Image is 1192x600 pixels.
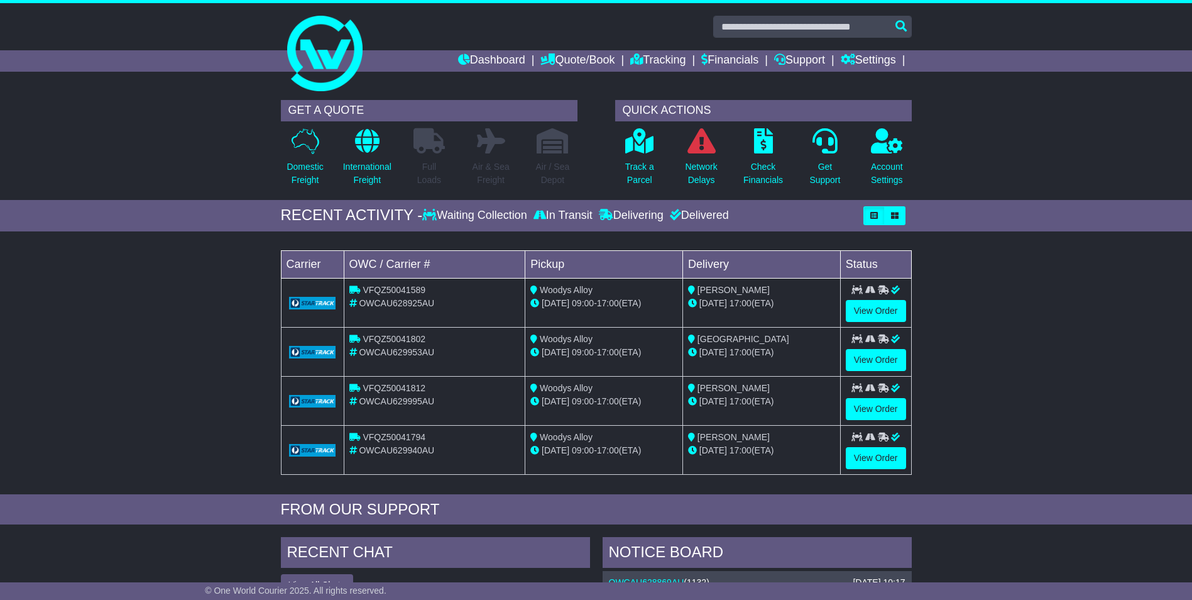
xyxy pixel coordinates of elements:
[572,396,594,406] span: 09:00
[846,300,906,322] a: View Order
[342,128,392,194] a: InternationalFreight
[281,501,912,519] div: FROM OUR SUPPORT
[730,298,752,308] span: 17:00
[697,285,770,295] span: [PERSON_NAME]
[359,298,434,308] span: OWCAU628925AU
[846,349,906,371] a: View Order
[667,209,729,223] div: Delivered
[473,160,510,187] p: Air & Sea Freight
[359,347,434,357] span: OWCAU629953AU
[730,445,752,455] span: 17:00
[413,160,445,187] p: Full Loads
[281,250,344,278] td: Carrier
[281,206,423,225] div: RECENT ACTIVITY -
[281,574,353,596] button: View All Chats
[289,444,336,457] img: GetCarrierServiceLogo
[540,50,615,72] a: Quote/Book
[699,347,727,357] span: [DATE]
[597,396,619,406] span: 17:00
[687,577,706,587] span: 1132
[363,334,425,344] span: VFQZ50041802
[542,396,569,406] span: [DATE]
[542,347,569,357] span: [DATE]
[625,128,655,194] a: Track aParcel
[697,383,770,393] span: [PERSON_NAME]
[809,128,841,194] a: GetSupport
[682,250,840,278] td: Delivery
[540,383,593,393] span: Woodys Alloy
[572,445,594,455] span: 09:00
[359,445,434,455] span: OWCAU629940AU
[615,100,912,121] div: QUICK ACTIONS
[525,250,683,278] td: Pickup
[344,250,525,278] td: OWC / Carrier #
[730,347,752,357] span: 17:00
[281,100,577,121] div: GET A QUOTE
[542,298,569,308] span: [DATE]
[363,383,425,393] span: VFQZ50041812
[684,128,718,194] a: NetworkDelays
[536,160,570,187] p: Air / Sea Depot
[609,577,684,587] a: OWCAU628869AU
[597,298,619,308] span: 17:00
[846,447,906,469] a: View Order
[597,445,619,455] span: 17:00
[530,209,596,223] div: In Transit
[609,577,905,588] div: ( )
[730,396,752,406] span: 17:00
[359,396,434,406] span: OWCAU629995AU
[572,298,594,308] span: 09:00
[688,444,835,457] div: (ETA)
[625,160,654,187] p: Track a Parcel
[289,395,336,408] img: GetCarrierServiceLogo
[540,432,593,442] span: Woodys Alloy
[743,160,783,187] p: Check Financials
[540,285,593,295] span: Woodys Alloy
[530,395,677,408] div: - (ETA)
[530,346,677,359] div: - (ETA)
[743,128,784,194] a: CheckFinancials
[458,50,525,72] a: Dashboard
[688,346,835,359] div: (ETA)
[596,209,667,223] div: Delivering
[289,346,336,358] img: GetCarrierServiceLogo
[289,297,336,309] img: GetCarrierServiceLogo
[853,577,905,588] div: [DATE] 10:17
[688,395,835,408] div: (ETA)
[530,297,677,310] div: - (ETA)
[422,209,530,223] div: Waiting Collection
[699,298,727,308] span: [DATE]
[809,160,840,187] p: Get Support
[363,285,425,295] span: VFQZ50041589
[701,50,758,72] a: Financials
[363,432,425,442] span: VFQZ50041794
[697,334,789,344] span: [GEOGRAPHIC_DATA]
[540,334,593,344] span: Woodys Alloy
[572,347,594,357] span: 09:00
[870,128,904,194] a: AccountSettings
[699,445,727,455] span: [DATE]
[697,432,770,442] span: [PERSON_NAME]
[840,250,911,278] td: Status
[871,160,903,187] p: Account Settings
[846,398,906,420] a: View Order
[542,445,569,455] span: [DATE]
[688,297,835,310] div: (ETA)
[205,586,386,596] span: © One World Courier 2025. All rights reserved.
[630,50,686,72] a: Tracking
[685,160,717,187] p: Network Delays
[286,128,324,194] a: DomesticFreight
[841,50,896,72] a: Settings
[287,160,323,187] p: Domestic Freight
[597,347,619,357] span: 17:00
[699,396,727,406] span: [DATE]
[343,160,391,187] p: International Freight
[774,50,825,72] a: Support
[603,537,912,571] div: NOTICE BOARD
[281,537,590,571] div: RECENT CHAT
[530,444,677,457] div: - (ETA)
